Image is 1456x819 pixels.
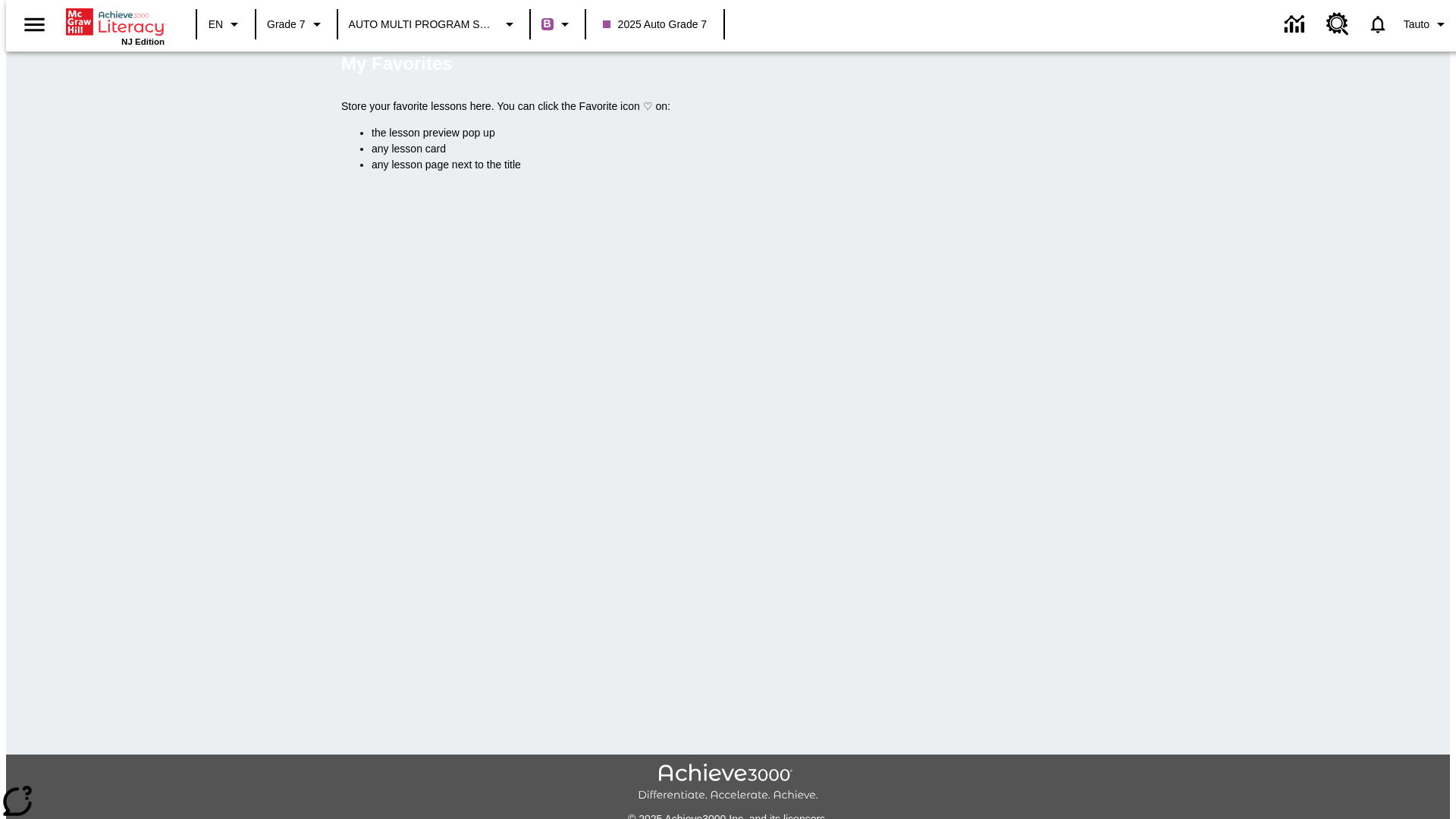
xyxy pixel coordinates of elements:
[638,764,818,802] img: Achieve3000 Differentiate Accelerate Achieve
[121,37,165,46] span: NJ Edition
[1358,5,1398,44] a: Notifications
[209,17,223,33] span: EN
[341,99,1115,115] p: Store your favorite lessons here. You can click the Favorite icon ♡ on:
[12,2,57,47] button: Open side menu
[372,125,1115,141] li: the lesson preview pop up
[372,141,1115,157] li: any lesson card
[1317,4,1358,45] a: Resource Center, Will open in new tab
[202,11,250,38] button: Language: EN, Select a language
[372,157,1115,173] li: any lesson page next to the title
[66,5,165,46] div: Home
[535,11,580,38] button: Boost Class color is purple. Change class color
[343,11,525,38] button: School: AUTO MULTI PROGRAM SCHOOL, Select your school
[349,17,498,33] span: AUTO MULTI PROGRAM SCHOOL
[1276,4,1317,45] a: Data Center
[603,17,708,33] span: 2025 Auto Grade 7
[66,7,165,37] a: Home
[1404,17,1429,33] span: Tauto
[261,11,332,38] button: Grade: Grade 7, Select a grade
[1398,11,1456,38] button: Profile/Settings
[267,17,306,33] span: Grade 7
[341,52,453,76] h5: My Favorites
[544,14,551,33] span: B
